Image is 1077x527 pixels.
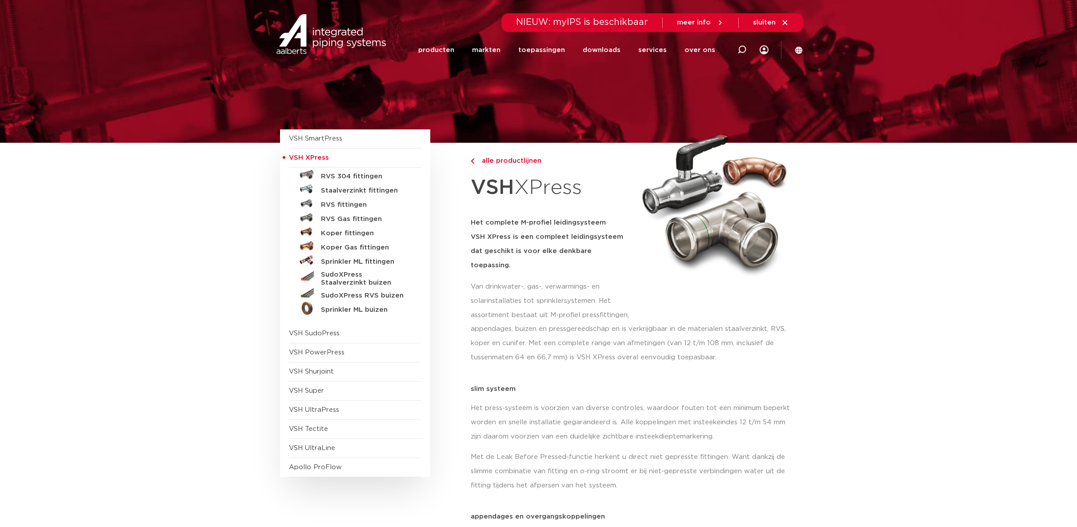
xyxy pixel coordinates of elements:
h5: RVS fittingen [321,201,409,209]
h5: RVS Gas fittingen [321,215,409,223]
h5: Koper Gas fittingen [321,244,409,252]
p: slim systeem [471,386,797,392]
a: RVS Gas fittingen [289,210,421,225]
h5: Het complete M-profiel leidingsysteem VSH XPress is een compleet leidingsysteem dat geschikt is v... [471,216,632,273]
p: appendages en overgangskoppelingen [471,513,797,520]
h5: Sprinkler ML buizen [321,306,409,314]
a: Koper Gas fittingen [289,239,421,253]
p: appendages, buizen en pressgereedschap en is verkrijgbaar in de materialen staalverzinkt, RVS, ko... [471,322,797,365]
h1: XPress [471,171,632,205]
strong: VSH [471,177,514,198]
span: alle productlijnen [476,157,541,164]
a: services [638,33,667,67]
a: Koper fittingen [289,225,421,239]
a: VSH PowerPress [289,349,344,356]
span: meer info [677,19,711,26]
span: NIEUW: myIPS is beschikbaar [516,18,648,27]
p: Met de Leak Before Pressed-functie herkent u direct niet gepresste fittingen. Want dankzij de sli... [471,450,797,493]
a: meer info [677,19,724,27]
a: RVS fittingen [289,196,421,210]
span: sluiten [753,19,776,26]
h5: RVS 304 fittingen [321,173,409,181]
a: sluiten [753,19,789,27]
a: RVS 304 fittingen [289,168,421,182]
img: chevron-right.svg [471,158,474,164]
h5: SudoXPress RVS buizen [321,292,409,300]
a: VSH Shurjoint [289,368,334,375]
a: markten [472,33,500,67]
a: VSH UltraPress [289,406,339,413]
a: Sprinkler ML fittingen [289,253,421,267]
p: Van drinkwater-, gas-, verwarmings- en solarinstallaties tot sprinklersystemen. Het assortiment b... [471,280,632,322]
a: SudoXPress Staalverzinkt buizen [289,267,421,287]
a: VSH SmartPress [289,135,342,142]
a: toepassingen [518,33,565,67]
a: VSH Tectite [289,426,328,432]
h5: SudoXPress Staalverzinkt buizen [321,271,409,287]
h5: Koper fittingen [321,229,409,237]
a: alle productlijnen [471,156,632,166]
nav: Menu [418,33,715,67]
a: VSH SudoPress [289,330,340,337]
div: my IPS [760,40,769,60]
a: Apollo ProFlow [289,464,342,471]
a: producten [418,33,454,67]
a: SudoXPress RVS buizen [289,287,421,301]
a: Staalverzinkt fittingen [289,182,421,196]
a: downloads [583,33,621,67]
a: VSH UltraLine [289,445,335,451]
a: over ons [685,33,715,67]
a: VSH Super [289,387,324,394]
span: VSH XPress [289,154,329,161]
h5: Sprinkler ML fittingen [321,258,409,266]
p: Het press-systeem is voorzien van diverse controles, waardoor fouten tot een minimum beperkt word... [471,401,797,444]
h5: Staalverzinkt fittingen [321,187,409,195]
a: Sprinkler ML buizen [289,301,421,315]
